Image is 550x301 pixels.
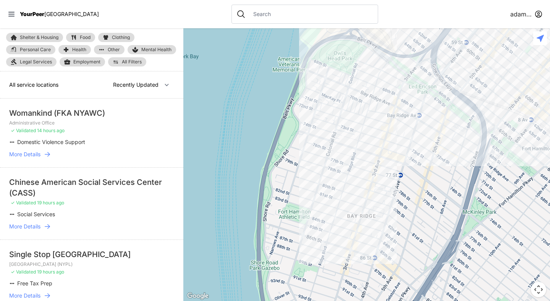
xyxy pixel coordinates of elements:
a: Legal Services [6,57,57,66]
a: More Details [9,292,174,299]
input: Search [249,10,373,18]
span: More Details [9,223,40,230]
span: Food [80,35,91,40]
span: Mental Health [141,47,171,53]
span: adamabard [510,10,532,19]
a: Health [58,45,91,54]
span: [GEOGRAPHIC_DATA] [44,11,99,17]
span: 19 hours ago [37,200,64,206]
span: Free Tax Prep [17,280,52,286]
span: Health [72,47,86,52]
a: Personal Care [6,45,55,54]
button: Map camera controls [531,282,546,297]
div: Single Stop [GEOGRAPHIC_DATA] [9,249,174,260]
span: ✓ Validated [11,269,36,275]
span: ✓ Validated [11,128,36,133]
a: Other [94,45,125,54]
span: 19 hours ago [37,269,64,275]
img: Google [185,291,210,301]
span: Legal Services [20,59,52,65]
a: More Details [9,223,174,230]
span: Clothing [112,35,130,40]
span: More Details [9,150,40,158]
span: Social Services [17,211,55,217]
a: Shelter & Housing [6,33,63,42]
span: Other [108,47,120,52]
span: ✓ Validated [11,200,36,206]
a: Open this area in Google Maps (opens a new window) [185,291,210,301]
span: Domestic Violence Support [17,139,85,145]
a: All Filters [108,57,146,66]
div: Womankind (FKA NYAWC) [9,108,174,118]
p: Administrative Office [9,120,174,126]
a: YourPeer[GEOGRAPHIC_DATA] [20,12,99,16]
span: Employment [73,59,100,65]
span: More Details [9,292,40,299]
span: Personal Care [20,47,51,52]
p: [GEOGRAPHIC_DATA] (NYPL) [9,261,174,267]
span: All Filters [122,60,142,64]
span: 14 hours ago [37,128,65,133]
a: Employment [60,57,105,66]
span: YourPeer [20,11,44,17]
div: Chinese American Social Services Center (CASS) [9,177,174,198]
button: adamabard [510,10,542,19]
a: Clothing [98,33,134,42]
span: All service locations [9,81,58,88]
a: Food [66,33,95,42]
a: Mental Health [128,45,176,54]
span: Shelter & Housing [20,35,58,40]
a: More Details [9,150,174,158]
